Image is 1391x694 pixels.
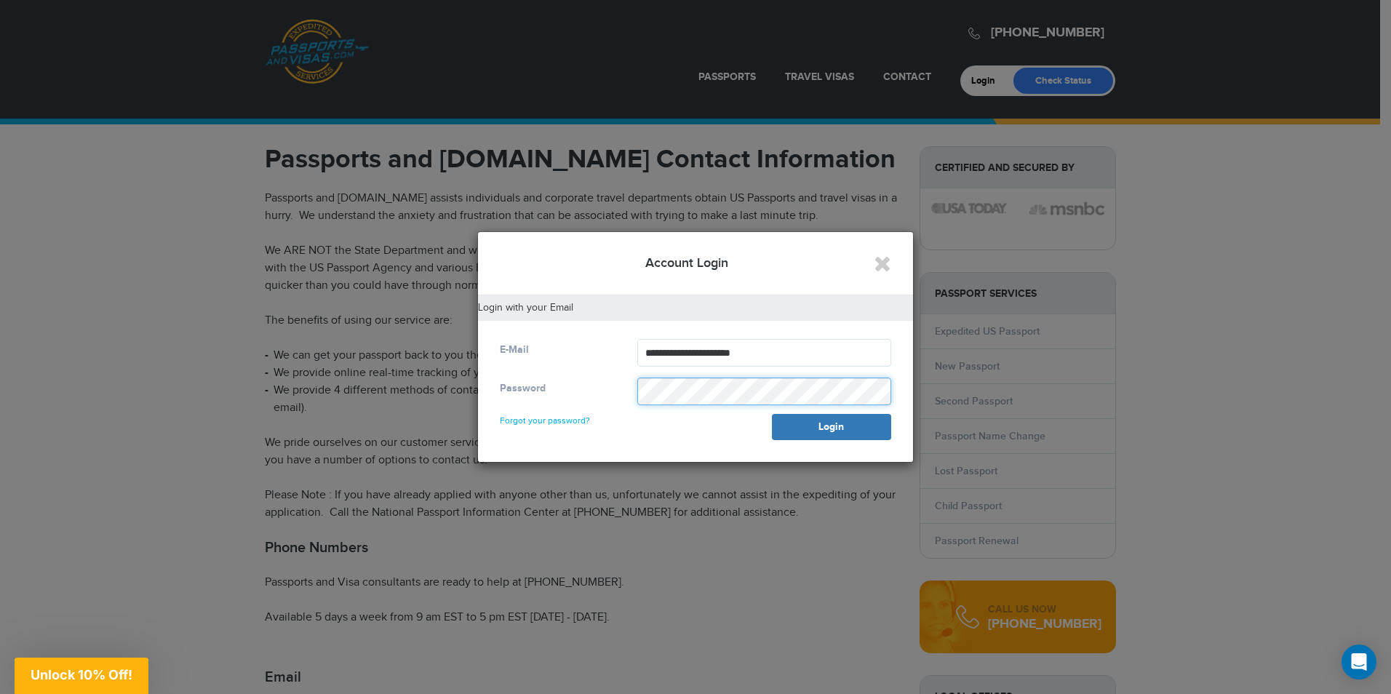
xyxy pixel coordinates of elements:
[500,381,546,396] label: Password
[1342,645,1376,679] div: Open Intercom Messenger
[874,252,891,276] button: Close
[478,303,913,314] h5: Login with your Email
[500,254,891,273] h4: Account Login
[500,343,529,357] label: E-Mail
[500,402,590,426] a: Forgot your password?
[31,667,132,682] span: Unlock 10% Off!
[772,414,891,440] button: Login
[15,658,148,694] div: Unlock 10% Off!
